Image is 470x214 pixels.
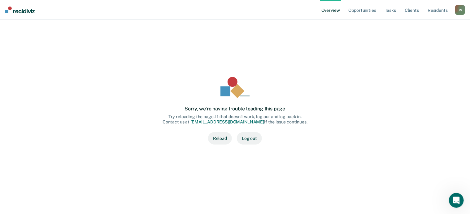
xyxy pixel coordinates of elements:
[449,193,464,208] iframe: Intercom live chat
[455,5,465,15] button: BN
[185,106,285,112] div: Sorry, we’re having trouble loading this page
[208,132,232,145] button: Reload
[5,7,35,13] img: Recidiviz
[163,114,307,125] div: Try reloading the page. If that doesn’t work, log out and log back in. Contact us at if the issue...
[237,132,262,145] button: Log out
[455,5,465,15] div: B N
[190,119,264,124] a: [EMAIL_ADDRESS][DOMAIN_NAME]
